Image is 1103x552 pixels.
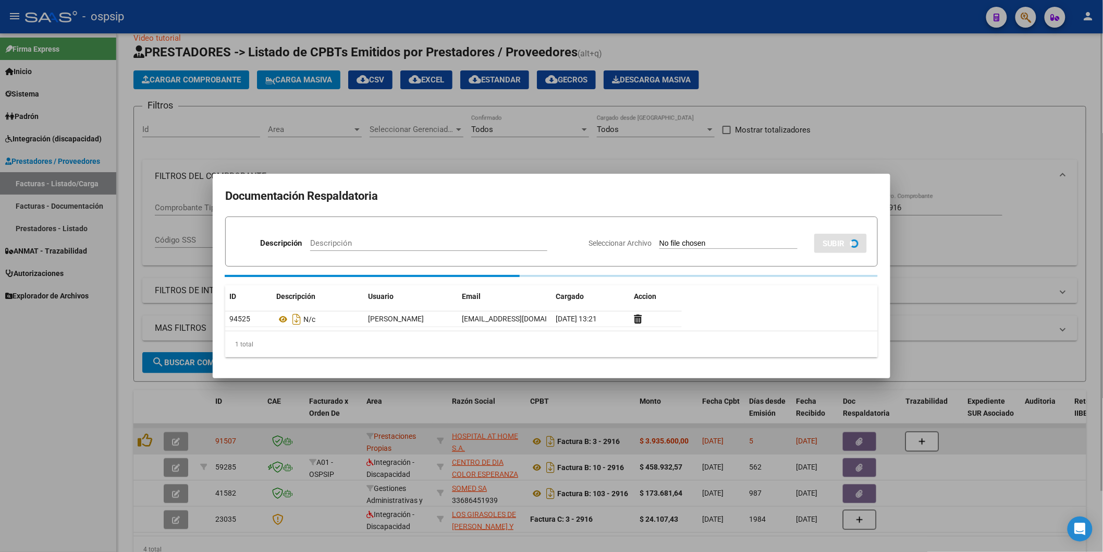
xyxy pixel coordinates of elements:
[556,292,584,301] span: Cargado
[276,292,315,301] span: Descripción
[458,285,551,308] datatable-header-cell: Email
[462,292,481,301] span: Email
[290,311,303,328] i: Descargar documento
[368,292,394,301] span: Usuario
[814,234,867,253] button: SUBIR
[225,331,878,357] div: 1 total
[364,285,458,308] datatable-header-cell: Usuario
[368,315,424,323] span: [PERSON_NAME]
[823,239,845,248] span: SUBIR
[462,315,578,323] span: [EMAIL_ADDRESS][DOMAIN_NAME]
[229,315,250,323] span: 94525
[1068,517,1093,542] div: Open Intercom Messenger
[225,285,272,308] datatable-header-cell: ID
[225,186,878,206] h2: Documentación Respaldatoria
[276,311,360,328] div: N/c
[260,237,302,249] p: Descripción
[272,285,364,308] datatable-header-cell: Descripción
[229,292,236,301] span: ID
[589,239,652,247] span: Seleccionar Archivo
[630,285,682,308] datatable-header-cell: Accion
[556,315,597,323] span: [DATE] 13:21
[634,292,656,301] span: Accion
[551,285,630,308] datatable-header-cell: Cargado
